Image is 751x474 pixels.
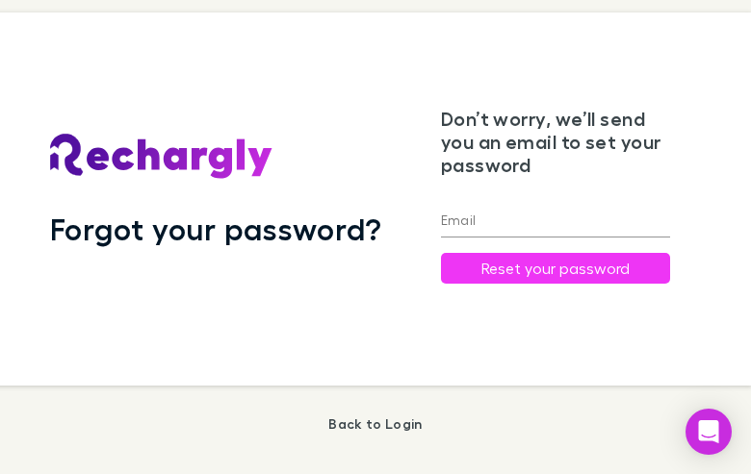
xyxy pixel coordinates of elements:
[50,211,382,247] h1: Forgot your password?
[50,134,273,180] img: Rechargly's Logo
[441,253,671,284] button: Reset your password
[328,415,422,432] a: Back to Login
[441,107,671,176] h3: Don’t worry, we’ll send you an email to set your password
[686,409,732,455] div: Open Intercom Messenger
